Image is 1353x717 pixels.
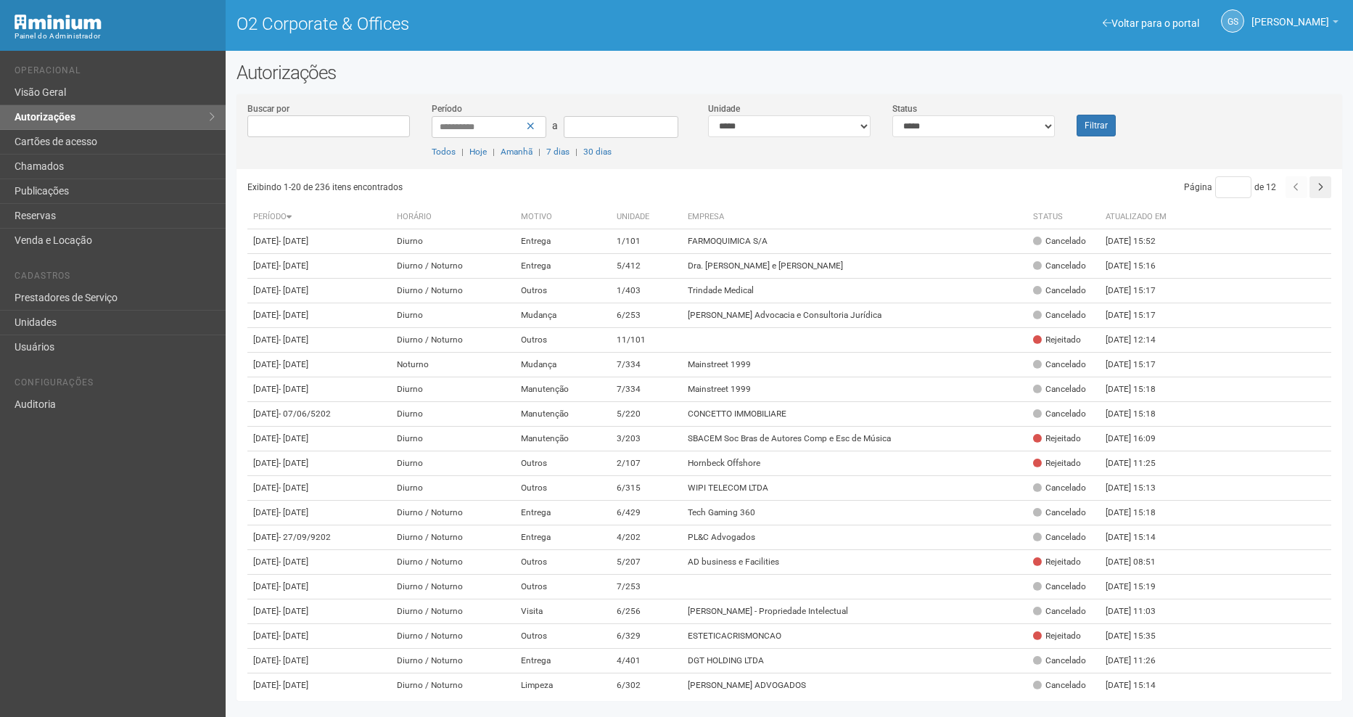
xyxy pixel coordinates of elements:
[1100,254,1180,279] td: [DATE] 15:16
[391,353,516,377] td: Noturno
[1033,605,1086,618] div: Cancelado
[279,384,308,394] span: - [DATE]
[15,65,215,81] li: Operacional
[611,254,682,279] td: 5/412
[515,550,611,575] td: Outros
[682,673,1027,698] td: [PERSON_NAME] ADVOGADOS
[391,328,516,353] td: Diurno / Noturno
[1100,550,1180,575] td: [DATE] 08:51
[15,15,102,30] img: Minium
[515,377,611,402] td: Manutenção
[1033,260,1086,272] div: Cancelado
[237,62,1342,83] h2: Autorizações
[538,147,540,157] span: |
[247,525,391,550] td: [DATE]
[1100,229,1180,254] td: [DATE] 15:52
[391,673,516,698] td: Diurno / Noturno
[1100,673,1180,698] td: [DATE] 15:14
[247,328,391,353] td: [DATE]
[682,377,1027,402] td: Mainstreet 1999
[247,599,391,624] td: [DATE]
[1100,575,1180,599] td: [DATE] 15:19
[611,649,682,673] td: 4/401
[391,599,516,624] td: Diurno / Noturno
[391,279,516,303] td: Diurno / Noturno
[682,525,1027,550] td: PL&C Advogados
[247,353,391,377] td: [DATE]
[1100,451,1180,476] td: [DATE] 11:25
[682,427,1027,451] td: SBACEM Soc Bras de Autores Comp e Esc de Música
[279,310,308,320] span: - [DATE]
[1033,507,1086,519] div: Cancelado
[515,229,611,254] td: Entrega
[682,649,1027,673] td: DGT HOLDING LTDA
[1221,9,1244,33] a: GS
[1077,115,1116,136] button: Filtrar
[515,353,611,377] td: Mudança
[1100,353,1180,377] td: [DATE] 15:17
[611,377,682,402] td: 7/334
[1100,476,1180,501] td: [DATE] 15:13
[682,599,1027,624] td: [PERSON_NAME] - Propriedade Intelectual
[611,476,682,501] td: 6/315
[279,631,308,641] span: - [DATE]
[1100,205,1180,229] th: Atualizado em
[1033,655,1086,667] div: Cancelado
[1033,309,1086,321] div: Cancelado
[515,575,611,599] td: Outros
[611,205,682,229] th: Unidade
[611,402,682,427] td: 5/220
[682,303,1027,328] td: [PERSON_NAME] Advocacia e Consultoria Jurídica
[1100,402,1180,427] td: [DATE] 15:18
[552,120,558,131] span: a
[611,353,682,377] td: 7/334
[391,624,516,649] td: Diurno / Noturno
[461,147,464,157] span: |
[391,525,516,550] td: Diurno / Noturno
[1033,408,1086,420] div: Cancelado
[515,673,611,698] td: Limpeza
[611,279,682,303] td: 1/403
[279,655,308,665] span: - [DATE]
[682,476,1027,501] td: WIPI TELECOM LTDA
[1251,18,1338,30] a: [PERSON_NAME]
[279,606,308,616] span: - [DATE]
[391,205,516,229] th: Horário
[279,433,308,443] span: - [DATE]
[432,147,456,157] a: Todos
[1100,279,1180,303] td: [DATE] 15:17
[515,476,611,501] td: Outros
[515,624,611,649] td: Outros
[279,261,308,271] span: - [DATE]
[247,303,391,328] td: [DATE]
[1100,328,1180,353] td: [DATE] 12:14
[515,402,611,427] td: Manutenção
[682,624,1027,649] td: ESTETICACRISMONCAO
[391,476,516,501] td: Diurno
[708,102,740,115] label: Unidade
[279,335,308,345] span: - [DATE]
[391,377,516,402] td: Diurno
[1100,303,1180,328] td: [DATE] 15:17
[1184,182,1276,192] span: Página de 12
[247,427,391,451] td: [DATE]
[279,483,308,493] span: - [DATE]
[391,550,516,575] td: Diurno / Noturno
[611,501,682,525] td: 6/429
[247,501,391,525] td: [DATE]
[611,427,682,451] td: 3/203
[1100,624,1180,649] td: [DATE] 15:35
[1033,556,1081,568] div: Rejeitado
[682,451,1027,476] td: Hornbeck Offshore
[682,550,1027,575] td: AD business e Facilities
[611,673,682,698] td: 6/302
[247,102,289,115] label: Buscar por
[391,229,516,254] td: Diurno
[15,30,215,43] div: Painel do Administrador
[583,147,612,157] a: 30 dias
[575,147,577,157] span: |
[682,353,1027,377] td: Mainstreet 1999
[247,176,790,198] div: Exibindo 1-20 de 236 itens encontrados
[247,649,391,673] td: [DATE]
[279,285,308,295] span: - [DATE]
